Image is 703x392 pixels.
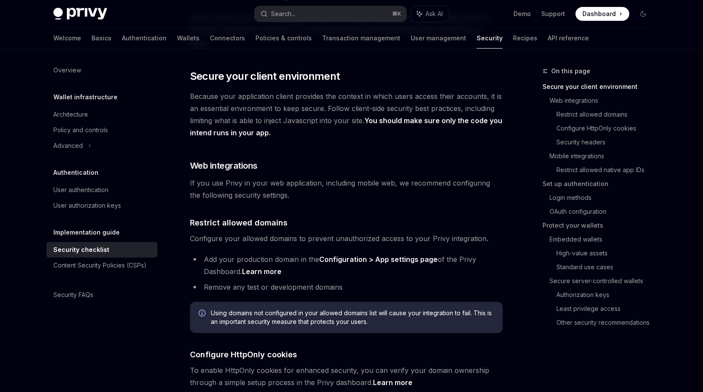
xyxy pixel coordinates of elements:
span: ⌘ K [392,10,401,17]
a: Login methods [549,191,657,205]
a: Support [541,10,565,18]
a: Basics [92,28,111,49]
button: Search...⌘K [255,6,406,22]
div: Advanced [53,140,83,151]
span: Because your application client provides the context in which users access their accounts, it is ... [190,90,503,139]
span: Dashboard [582,10,616,18]
div: User authentication [53,185,108,195]
a: Standard use cases [556,260,657,274]
span: To enable HttpOnly cookies for enhanced security, you can verify your domain ownership through a ... [190,364,503,389]
div: Search... [271,9,295,19]
a: Security [477,28,503,49]
a: Configuration > App settings page [319,255,438,264]
a: Welcome [53,28,81,49]
a: Demo [513,10,531,18]
div: Architecture [53,109,88,120]
div: Security FAQs [53,290,93,300]
a: User authentication [46,182,157,198]
a: Content Security Policies (CSPs) [46,258,157,273]
a: Least privilege access [556,302,657,316]
div: Content Security Policies (CSPs) [53,260,147,271]
a: Policies & controls [255,28,312,49]
div: Overview [53,65,81,75]
span: Secure your client environment [190,69,340,83]
div: User authorization keys [53,200,121,211]
a: Set up authentication [543,177,657,191]
a: Secure server-controlled wallets [549,274,657,288]
svg: Info [199,310,207,318]
a: Restrict allowed domains [556,108,657,121]
a: Learn more [373,378,412,387]
a: Restrict allowed native app IDs [556,163,657,177]
a: Other security recommendations [556,316,657,330]
a: Embedded wallets [549,232,657,246]
h5: Wallet infrastructure [53,92,118,102]
h5: Authentication [53,167,98,178]
span: On this page [551,66,590,76]
div: Security checklist [53,245,109,255]
a: Security FAQs [46,287,157,303]
img: dark logo [53,8,107,20]
a: Learn more [242,267,281,276]
a: Security headers [556,135,657,149]
a: User management [411,28,466,49]
a: Recipes [513,28,537,49]
a: Mobile integrations [549,149,657,163]
li: Remove any test or development domains [190,281,503,293]
span: Configure HttpOnly cookies [190,349,297,360]
div: Policy and controls [53,125,108,135]
a: Connectors [210,28,245,49]
a: User authorization keys [46,198,157,213]
a: Transaction management [322,28,400,49]
span: Using domains not configured in your allowed domains list will cause your integration to fail. Th... [211,309,494,326]
a: Configure HttpOnly cookies [556,121,657,135]
a: High-value assets [556,246,657,260]
span: If you use Privy in your web application, including mobile web, we recommend configuring the foll... [190,177,503,201]
a: Wallets [177,28,199,49]
a: Overview [46,62,157,78]
a: Security checklist [46,242,157,258]
span: Web integrations [190,160,258,172]
a: Authentication [122,28,167,49]
span: Restrict allowed domains [190,217,288,229]
span: Configure your allowed domains to prevent unauthorized access to your Privy integration. [190,232,503,245]
a: Protect your wallets [543,219,657,232]
button: Ask AI [411,6,449,22]
a: OAuth configuration [549,205,657,219]
a: Secure your client environment [543,80,657,94]
a: Policy and controls [46,122,157,138]
button: Toggle dark mode [636,7,650,21]
a: Dashboard [575,7,629,21]
h5: Implementation guide [53,227,120,238]
span: Ask AI [425,10,443,18]
a: Architecture [46,107,157,122]
a: API reference [548,28,589,49]
li: Add your production domain in the of the Privy Dashboard. [190,253,503,278]
a: Web integrations [549,94,657,108]
a: Authorization keys [556,288,657,302]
